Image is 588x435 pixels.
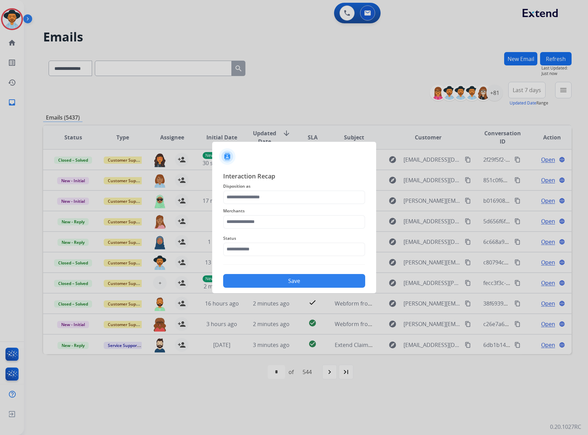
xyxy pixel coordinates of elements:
span: Status [223,234,365,243]
button: Save [223,274,365,288]
span: Disposition as [223,182,365,190]
img: contactIcon [219,148,235,165]
span: Interaction Recap [223,171,365,182]
p: 0.20.1027RC [550,423,581,431]
span: Merchants [223,207,365,215]
img: contact-recap-line.svg [223,264,365,265]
